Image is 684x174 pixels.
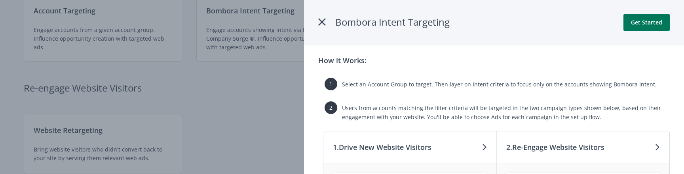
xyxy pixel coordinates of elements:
[325,78,337,90] span: 1
[623,14,670,31] button: Get Started
[325,101,337,114] span: 2
[342,104,661,120] span: Users from accounts matching the filter criteria will be targeted in the two campaign types shown...
[506,142,604,153] h3: 2. Re-Engage Website Visitors
[335,15,450,28] span: Bombora Intent Targeting
[318,55,367,66] h3: How it Works:
[333,142,431,153] h3: 1. Drive New Website Visitors
[342,80,657,88] span: Select an Account Group to target. Then layer on Intent criteria to focus only on the accounts sh...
